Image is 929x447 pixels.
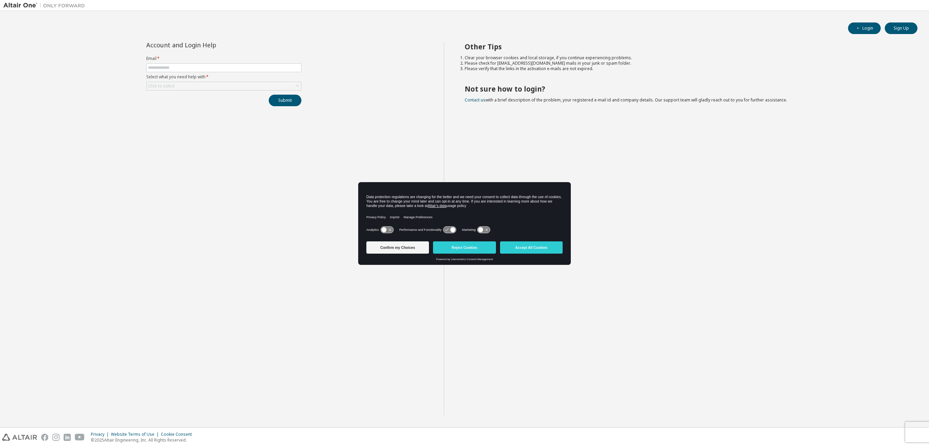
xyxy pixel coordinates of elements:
[2,434,37,441] img: altair_logo.svg
[848,22,881,34] button: Login
[75,434,85,441] img: youtube.svg
[3,2,88,9] img: Altair One
[146,56,301,61] label: Email
[465,97,787,103] span: with a brief description of the problem, your registered e-mail id and company details. Our suppo...
[41,434,48,441] img: facebook.svg
[465,84,905,93] h2: Not sure how to login?
[465,55,905,61] li: Clear your browser cookies and local storage, if you continue experiencing problems.
[465,61,905,66] li: Please check for [EMAIL_ADDRESS][DOMAIN_NAME] mails in your junk or spam folder.
[148,83,175,89] div: Click to select
[269,95,301,106] button: Submit
[146,74,301,80] label: Select what you need help with
[146,42,270,48] div: Account and Login Help
[465,66,905,71] li: Please verify that the links in the activation e-mails are not expired.
[465,42,905,51] h2: Other Tips
[885,22,917,34] button: Sign Up
[111,432,161,437] div: Website Terms of Use
[64,434,71,441] img: linkedin.svg
[147,82,301,90] div: Click to select
[465,97,485,103] a: Contact us
[161,432,196,437] div: Cookie Consent
[52,434,60,441] img: instagram.svg
[91,437,196,443] p: © 2025 Altair Engineering, Inc. All Rights Reserved.
[91,432,111,437] div: Privacy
